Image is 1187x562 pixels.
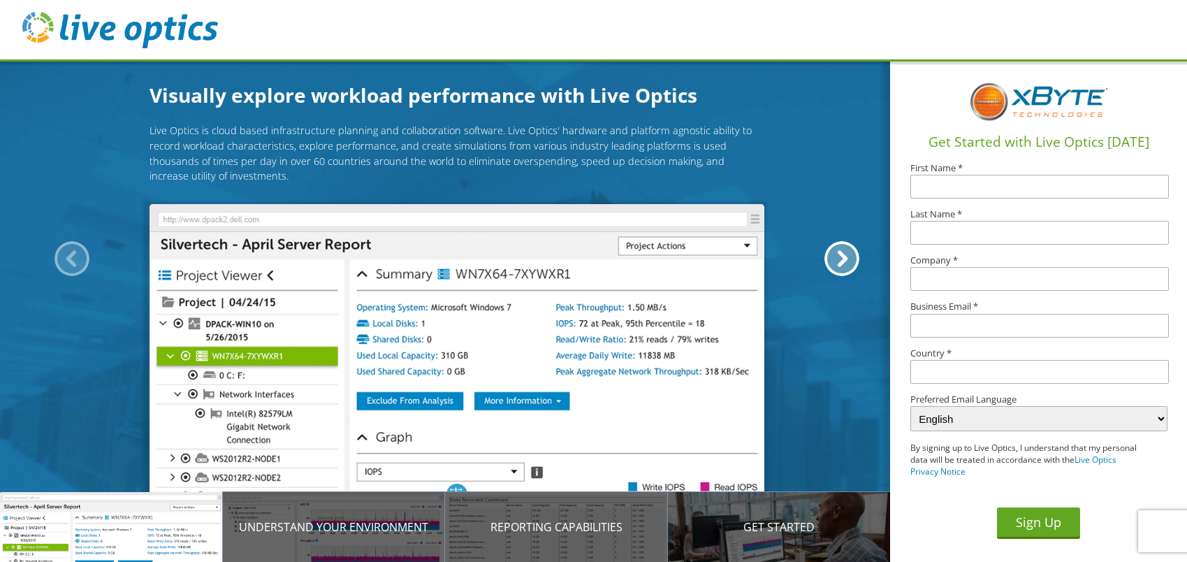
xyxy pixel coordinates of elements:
label: Company * [910,256,1167,265]
label: Country * [910,349,1167,358]
img: Introducing Live Optics [150,204,764,516]
img: VwAAAAASUVORK5CYII= [969,73,1109,130]
img: live_optics_svg.svg [22,12,218,48]
p: Live Optics is cloud based infrastructure planning and collaboration software. Live Optics' hardw... [150,123,764,183]
label: First Name * [910,164,1167,173]
p: Get Started [668,519,891,535]
p: By signing up to Live Optics, I understand that my personal data will be treated in accordance wi... [910,442,1142,477]
p: Understand your environment [223,519,446,535]
label: Business Email * [910,302,1167,311]
p: Reporting Capabilities [445,519,668,535]
label: Preferred Email Language [910,395,1167,404]
h1: Get Started with Live Optics [DATE] [896,132,1181,152]
a: Live Optics Privacy Notice [910,454,1116,477]
h1: Visually explore workload performance with Live Optics [150,80,764,110]
button: Sign Up [997,507,1080,539]
label: Last Name * [910,210,1167,219]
